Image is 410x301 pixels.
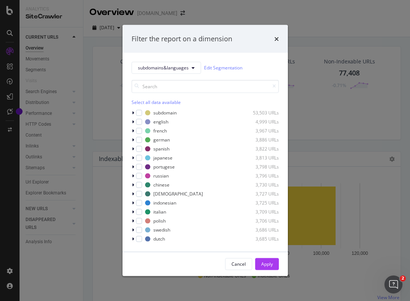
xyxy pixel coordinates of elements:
[132,99,279,105] div: Select all data available
[274,34,279,44] div: times
[153,200,176,206] div: indonesian
[132,62,201,74] button: subdomains&languages
[261,261,273,267] div: Apply
[242,155,279,161] div: 3,813 URLs
[153,128,167,134] div: french
[153,182,169,188] div: chinese
[153,146,169,152] div: spanish
[153,236,165,242] div: dutch
[242,146,279,152] div: 3,822 URLs
[242,218,279,224] div: 3,706 URLs
[242,236,279,242] div: 3,685 URLs
[242,164,279,170] div: 3,798 URLs
[242,200,279,206] div: 3,725 URLs
[153,191,203,197] div: [DEMOGRAPHIC_DATA]
[384,275,402,293] iframe: Intercom live chat
[242,191,279,197] div: 3,727 URLs
[242,128,279,134] div: 3,967 URLs
[255,258,279,270] button: Apply
[153,164,175,170] div: portugese
[153,155,172,161] div: japanese
[242,173,279,179] div: 3,796 URLs
[153,227,170,233] div: swedish
[123,25,288,276] div: modal
[204,64,242,72] a: Edit Segmentation
[242,227,279,233] div: 3,686 URLs
[132,34,232,44] div: Filter the report on a dimension
[242,209,279,215] div: 3,709 URLs
[132,80,279,93] input: Search
[153,209,166,215] div: italian
[138,65,189,71] span: subdomains&languages
[242,119,279,125] div: 4,999 URLs
[153,119,168,125] div: english
[231,261,246,267] div: Cancel
[153,137,170,143] div: german
[225,258,252,270] button: Cancel
[153,110,177,116] div: subdomain
[153,173,169,179] div: russian
[400,275,406,281] span: 2
[153,218,166,224] div: polish
[242,137,279,143] div: 3,886 URLs
[242,110,279,116] div: 53,503 URLs
[242,182,279,188] div: 3,730 URLs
